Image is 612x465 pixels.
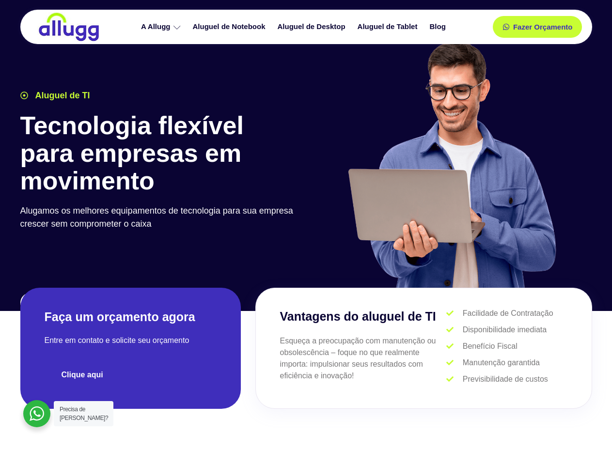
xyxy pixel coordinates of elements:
[273,18,353,35] a: Aluguel de Desktop
[33,89,90,102] span: Aluguel de TI
[20,204,301,231] p: Alugamos os melhores equipamentos de tecnologia para sua empresa crescer sem comprometer o caixa
[280,335,447,382] p: Esqueça a preocupação com manutenção ou obsolescência – foque no que realmente importa: impulsion...
[45,335,217,346] p: Entre em contato e solicite seu orçamento
[280,308,447,326] h3: Vantagens do aluguel de TI
[345,41,558,288] img: aluguel de ti para startups
[62,371,103,379] span: Clique aqui
[438,341,612,465] iframe: Chat Widget
[513,23,573,31] span: Fazer Orçamento
[136,18,188,35] a: A Allugg
[493,16,582,38] a: Fazer Orçamento
[460,324,547,336] span: Disponibilidade imediata
[60,406,108,421] span: Precisa de [PERSON_NAME]?
[37,12,100,42] img: locação de TI é Allugg
[188,18,273,35] a: Aluguel de Notebook
[45,309,217,325] h2: Faça um orçamento agora
[20,112,301,195] h1: Tecnologia flexível para empresas em movimento
[45,363,120,387] a: Clique aqui
[460,308,553,319] span: Facilidade de Contratação
[460,341,518,352] span: Benefício Fiscal
[424,18,453,35] a: Blog
[353,18,425,35] a: Aluguel de Tablet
